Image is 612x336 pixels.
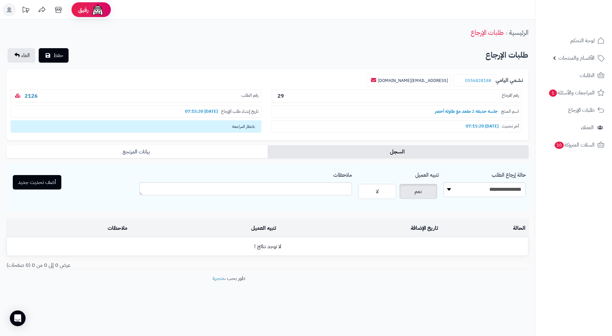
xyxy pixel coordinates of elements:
[432,108,501,114] b: جلسة حديقة 2 مقعد مع طاولة أخضر
[415,188,422,195] span: نعم
[2,262,268,269] div: عرض 0 إلى 0 من 0 (0 صفحات)
[555,142,564,149] span: 10
[548,88,595,97] span: المراجعات والأسئلة
[549,89,557,97] span: 1
[496,77,523,84] b: نشمي اليامي
[539,33,608,49] a: لوحة التحكم
[333,168,352,179] label: ملاحظات
[241,92,258,100] span: رقم الطلب
[277,92,284,100] b: 29
[91,3,104,16] img: ai-face.png
[415,168,439,179] label: تنبيه العميل
[221,109,258,115] span: تاريخ إنشاء طلب الإرجاع
[21,51,30,59] span: الغاء
[378,77,448,84] a: [EMAIL_ADDRESS][DOMAIN_NAME]
[78,6,89,14] span: رفيق
[492,168,526,179] label: حالة إرجاع الطلب
[279,219,440,237] td: تاريخ الإضافة
[580,71,595,80] span: الطلبات
[10,310,26,326] div: Open Intercom Messenger
[268,145,529,158] a: السجل
[568,106,595,115] span: طلبات الإرجاع
[8,48,35,63] a: الغاء
[7,238,528,256] td: لا توجد نتائج !
[539,85,608,101] a: المراجعات والأسئلة1
[39,48,69,63] button: حفظ
[17,3,34,18] a: تحديثات المنصة
[25,92,38,100] a: 2126
[7,145,268,158] a: بيانات المرتجع
[465,77,491,84] a: 0556828188
[502,123,519,129] span: آخر تحديث
[570,36,595,45] span: لوحة التحكم
[53,51,63,59] span: حفظ
[539,137,608,153] a: السلات المتروكة10
[581,123,594,132] span: العملاء
[7,219,130,237] td: ملاحظات
[182,108,221,114] b: [DATE] 07:15:20
[213,274,224,282] a: متجرة
[509,28,528,37] a: الرئيسية
[559,53,595,63] span: الأقسام والمنتجات
[13,175,61,189] button: أضف تحديث جديد
[10,120,261,133] span: بانتظار المراجعة
[539,102,608,118] a: طلبات الإرجاع
[376,188,378,195] span: لا
[554,140,595,149] span: السلات المتروكة
[485,49,528,62] h2: طلبات الإرجاع
[130,219,279,237] td: تنبيه العميل
[501,109,519,115] span: اسم المنتج
[502,92,519,100] span: رقم الارجاع
[441,219,528,237] td: الحالة
[462,123,502,129] b: [DATE] 07:15:20
[539,120,608,135] a: العملاء
[471,28,504,37] a: طلبات الإرجاع
[539,68,608,83] a: الطلبات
